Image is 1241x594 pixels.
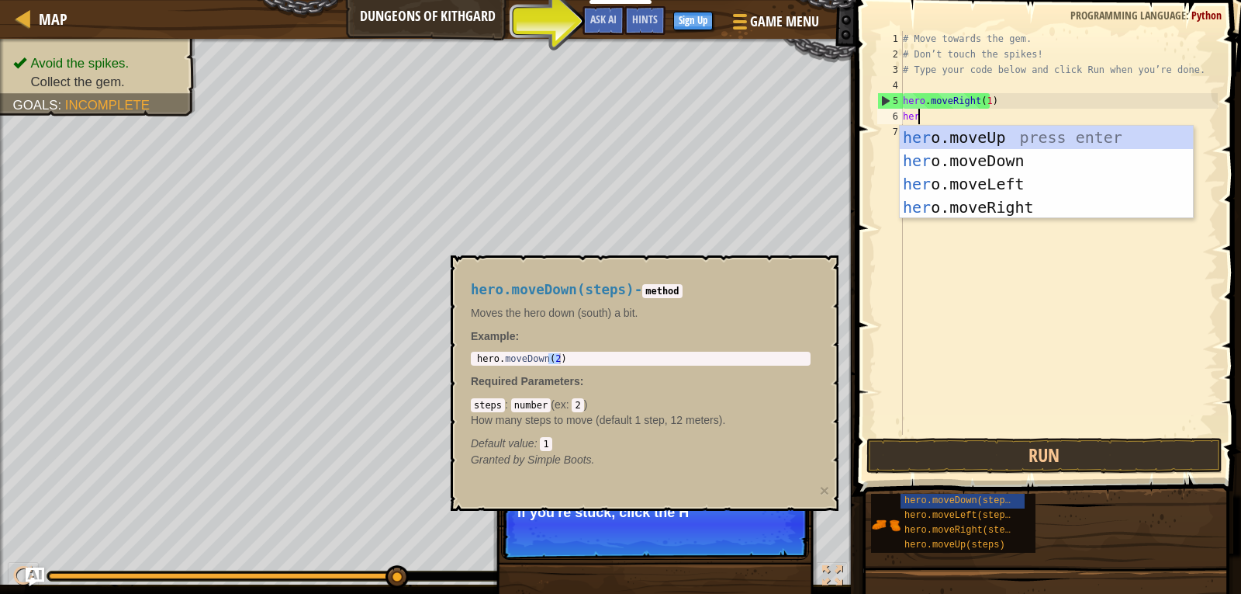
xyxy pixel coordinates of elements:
[471,283,811,297] h4: -
[471,282,634,297] span: hero.moveDown(steps)
[471,453,527,466] span: Granted by
[471,397,811,451] div: ( )
[642,284,682,298] code: method
[471,437,534,450] span: Default value
[580,375,584,387] span: :
[471,453,595,466] em: Simple Boots.
[566,398,572,411] span: :
[471,375,580,387] span: Required Parameters
[471,330,516,342] span: Example
[471,330,519,342] strong: :
[540,437,551,451] code: 1
[505,398,511,411] span: :
[471,305,811,321] p: Moves the hero down (south) a bit.
[534,437,541,450] span: :
[511,398,551,412] code: number
[572,398,583,412] code: 2
[555,398,566,411] span: ex
[471,412,811,428] p: How many steps to move (default 1 step, 12 meters).
[820,482,829,498] button: ×
[471,398,505,412] code: steps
